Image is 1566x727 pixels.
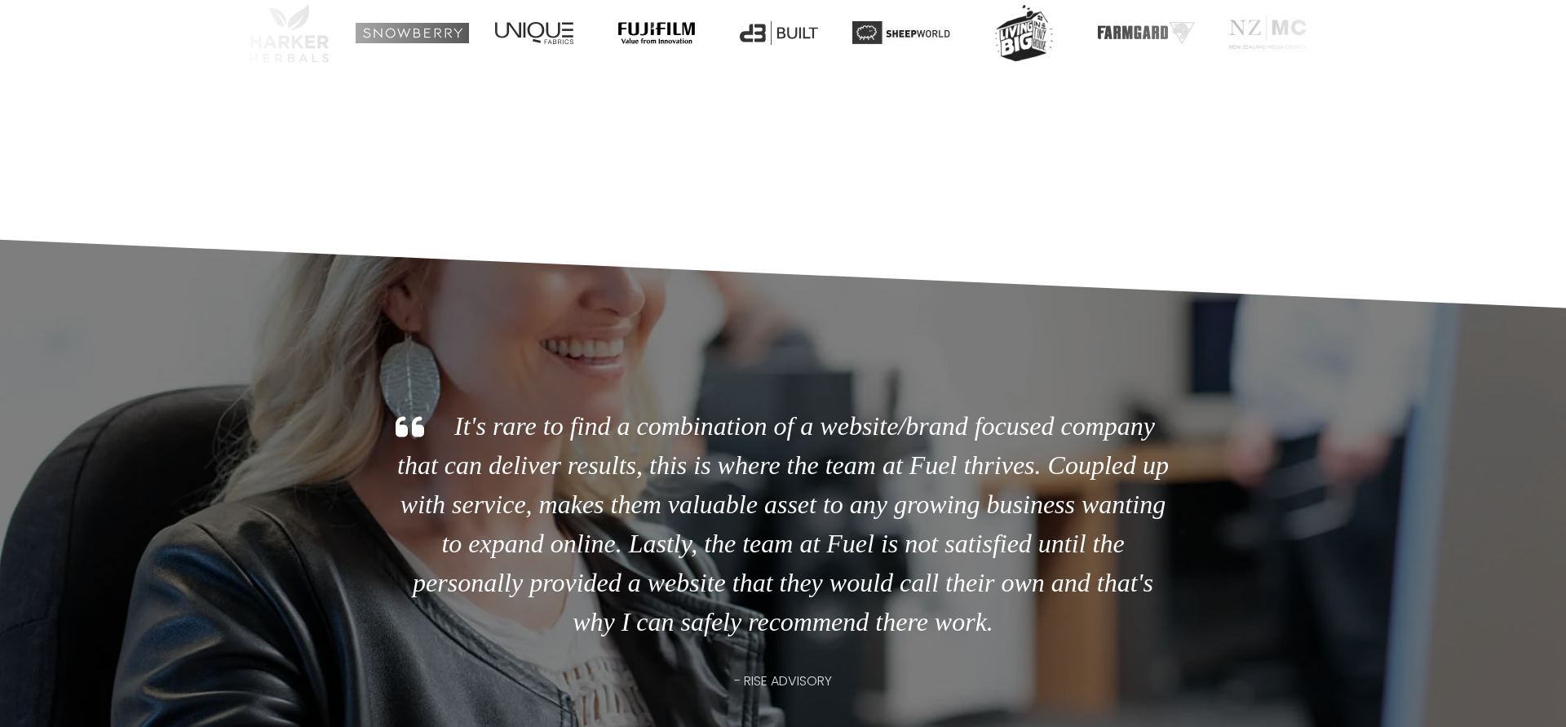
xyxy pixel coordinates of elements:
[1093,22,1191,44] img: Farmgard
[848,21,946,44] img: Sheepworld
[990,5,1049,61] img: Living Big in a Tiny House
[736,2,814,64] img: D3 Built
[391,406,1174,641] p: It's rare to find a combination of a website/brand focused company that can deliver results, this...
[246,2,325,64] img: Harker Herbals
[613,2,692,64] img: Fuji Film
[351,23,465,43] img: Snowberry
[491,2,569,64] img: Unique Fabrics
[391,670,1174,693] p: - RISE ADVISORY
[1217,9,1312,56] img: Media Council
